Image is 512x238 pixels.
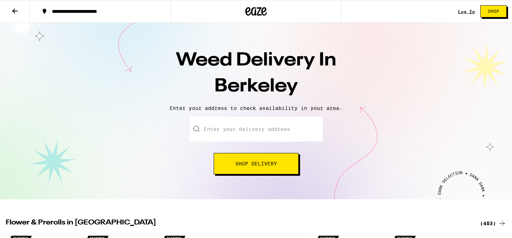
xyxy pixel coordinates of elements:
button: Shop Delivery [214,153,299,174]
a: Log In [458,9,475,14]
button: Shop [480,5,507,17]
span: Shop Delivery [235,161,277,166]
a: Shop [475,5,512,17]
p: Enter your address to check availability in your area. [7,105,505,111]
h1: Weed Delivery In [132,48,380,100]
h2: Flower & Prerolls in [GEOGRAPHIC_DATA] [6,219,471,228]
span: Shop [488,9,499,14]
a: (453) [480,219,506,228]
span: Berkeley [214,77,298,96]
input: Enter your delivery address [190,117,323,142]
